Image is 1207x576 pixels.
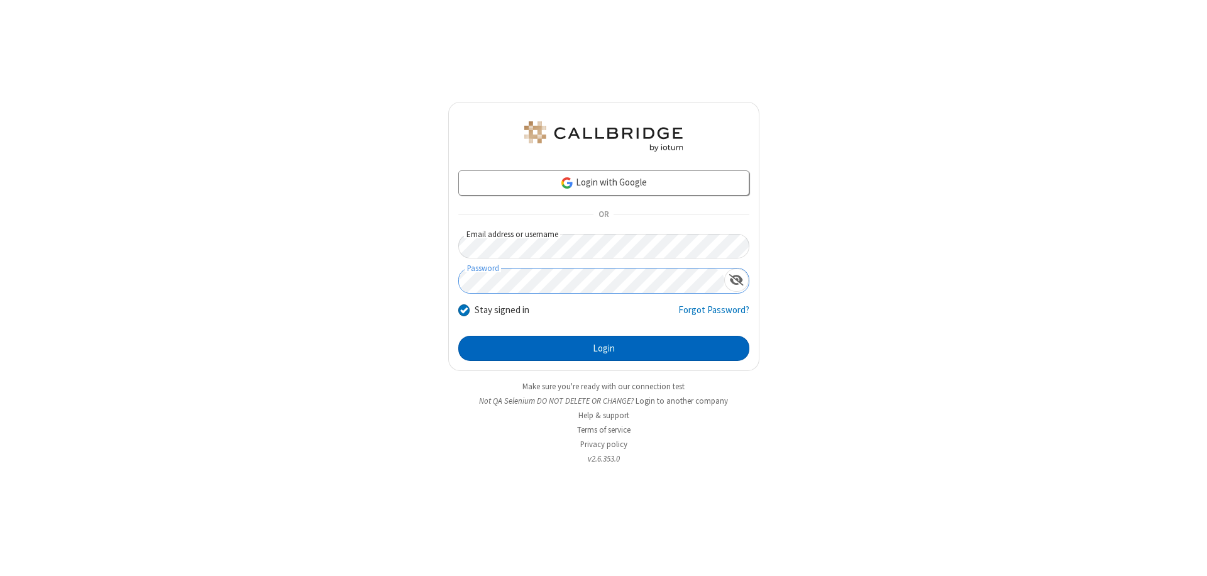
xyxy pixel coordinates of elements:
li: v2.6.353.0 [448,453,759,465]
img: google-icon.png [560,176,574,190]
li: Not QA Selenium DO NOT DELETE OR CHANGE? [448,395,759,407]
a: Help & support [578,410,629,421]
a: Privacy policy [580,439,627,450]
a: Login with Google [458,170,749,196]
a: Terms of service [577,424,631,435]
input: Email address or username [458,234,749,258]
button: Login to another company [636,395,728,407]
a: Forgot Password? [678,303,749,327]
label: Stay signed in [475,303,529,318]
button: Login [458,336,749,361]
span: OR [593,206,614,224]
div: Show password [724,269,749,292]
img: QA Selenium DO NOT DELETE OR CHANGE [522,121,685,152]
a: Make sure you're ready with our connection test [522,381,685,392]
input: Password [459,269,724,293]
